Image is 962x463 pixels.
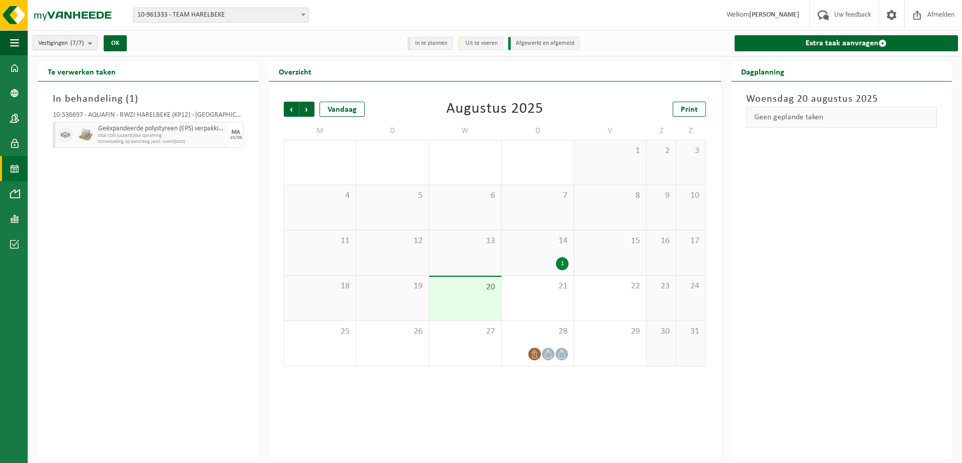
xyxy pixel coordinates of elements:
[408,37,453,50] li: In te plannen
[230,135,242,140] div: 25/08
[129,94,135,104] span: 1
[361,326,423,337] span: 26
[53,112,244,122] div: 10-536697 - AQUAFIN - RWZI HARELBEKE (KP12) - [GEOGRAPHIC_DATA]
[681,236,700,247] span: 17
[446,102,543,117] div: Augustus 2025
[652,281,671,292] span: 23
[507,236,569,247] span: 14
[299,102,314,117] span: Volgende
[681,106,698,114] span: Print
[652,326,671,337] span: 30
[508,37,580,50] li: Afgewerkt en afgemeld
[361,236,423,247] span: 12
[579,236,641,247] span: 15
[746,107,937,128] div: Geen geplande taken
[98,139,226,145] span: Omwisseling op aanvraag (excl. voorrijkost)
[681,326,700,337] span: 31
[458,37,503,50] li: Uit te voeren
[579,326,641,337] span: 29
[231,129,240,135] div: MA
[652,145,671,157] span: 2
[133,8,308,22] span: 10-961333 - TEAM HARELBEKE
[434,282,496,293] span: 20
[507,190,569,201] span: 7
[38,36,84,51] span: Vestigingen
[289,236,351,247] span: 11
[574,122,647,140] td: V
[735,35,958,51] a: Extra taak aanvragen
[38,61,126,81] h2: Te verwerken taken
[681,190,700,201] span: 10
[579,281,641,292] span: 22
[289,190,351,201] span: 4
[676,122,706,140] td: Z
[269,61,322,81] h2: Overzicht
[502,122,574,140] td: D
[53,92,244,107] h3: In behandeling ( )
[133,8,309,23] span: 10-961333 - TEAM HARELBEKE
[284,102,299,117] span: Vorige
[98,125,226,133] span: Geëxpandeerde polystyreen (EPS) verpakking (< 1 m² per stuk), recycleerbaar
[319,102,365,117] div: Vandaag
[434,326,496,337] span: 27
[78,127,93,142] img: LP-PA-00000-WDN-11
[434,190,496,201] span: 6
[681,281,700,292] span: 24
[429,122,502,140] td: W
[434,236,496,247] span: 13
[731,61,794,81] h2: Dagplanning
[673,102,706,117] a: Print
[356,122,429,140] td: D
[647,122,676,140] td: Z
[749,11,799,19] strong: [PERSON_NAME]
[33,35,98,50] button: Vestigingen(7/7)
[746,92,937,107] h3: Woensdag 20 augustus 2025
[507,326,569,337] span: 28
[70,40,84,46] count: (7/7)
[579,190,641,201] span: 8
[104,35,127,51] button: OK
[361,281,423,292] span: 19
[98,133,226,139] span: KGA Colli tussentijdse opruiming
[681,145,700,157] span: 3
[556,257,569,270] div: 1
[289,281,351,292] span: 18
[652,236,671,247] span: 16
[361,190,423,201] span: 5
[579,145,641,157] span: 1
[507,281,569,292] span: 21
[652,190,671,201] span: 9
[284,122,356,140] td: M
[289,326,351,337] span: 25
